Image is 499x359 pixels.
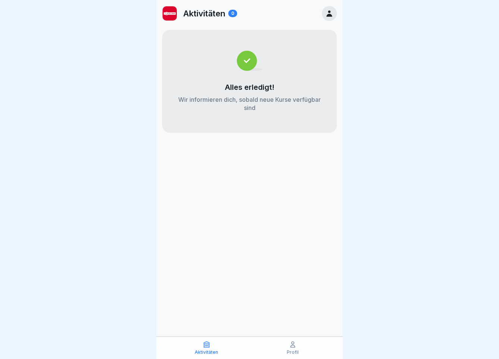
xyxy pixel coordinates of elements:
div: 0 [228,10,237,17]
p: Alles erledigt! [225,83,274,92]
p: Aktivitäten [183,9,225,18]
p: Wir informieren dich, sobald neue Kurse verfügbar sind [177,95,322,112]
img: h2b7e5h7rth583tr4zrcxt71.png [163,6,177,21]
p: Aktivitäten [195,350,218,355]
img: completed.svg [237,51,263,71]
p: Profil [287,350,299,355]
